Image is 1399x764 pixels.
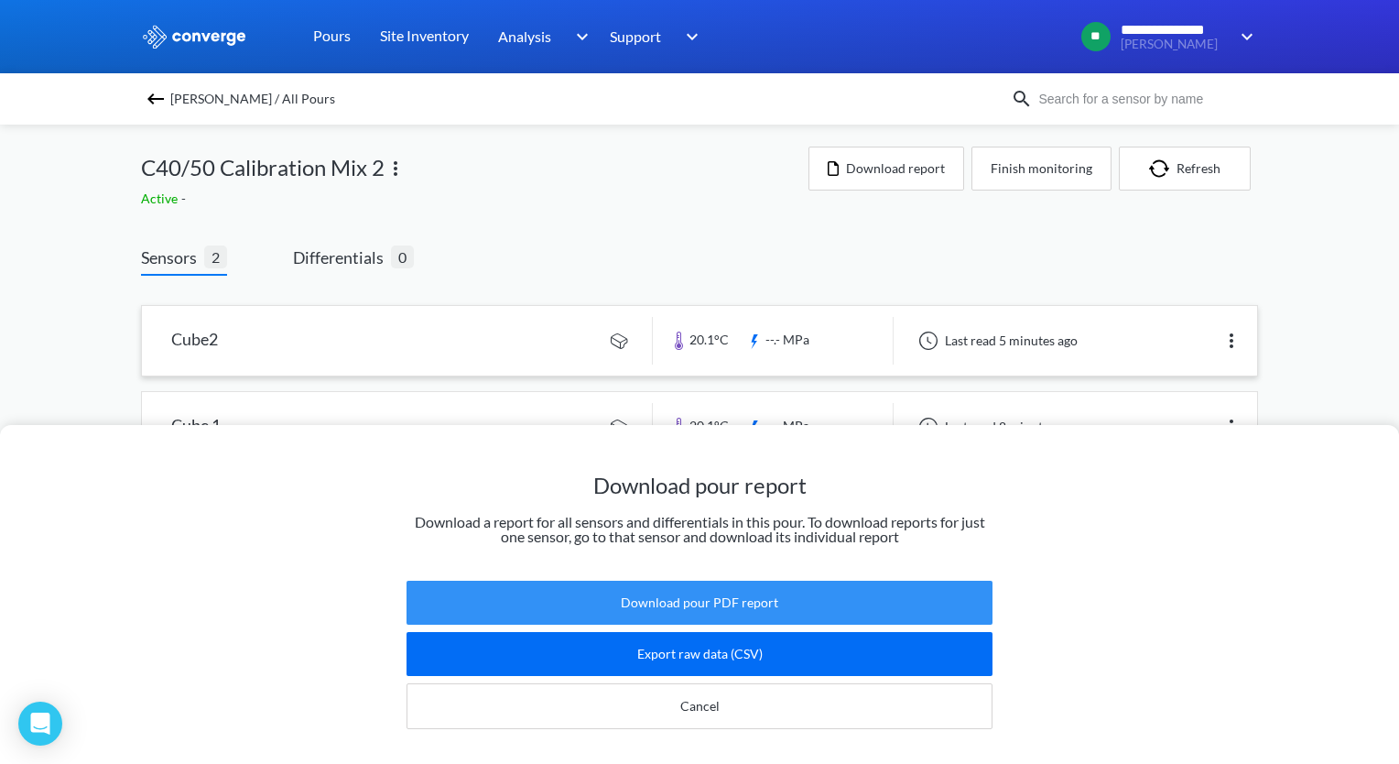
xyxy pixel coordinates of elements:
[610,25,661,48] span: Support
[170,86,335,112] span: [PERSON_NAME] / All Pours
[1121,38,1229,51] span: [PERSON_NAME]
[1033,89,1254,109] input: Search for a sensor by name
[407,471,992,500] h1: Download pour report
[18,702,62,746] div: Open Intercom Messenger
[674,26,703,48] img: downArrow.svg
[498,25,551,48] span: Analysis
[564,26,593,48] img: downArrow.svg
[407,581,992,625] button: Download pour PDF report
[407,632,992,676] button: Export raw data (CSV)
[141,25,247,49] img: logo_ewhite.svg
[407,683,992,729] button: Cancel
[1229,26,1258,48] img: downArrow.svg
[145,88,167,110] img: backspace.svg
[407,515,992,544] p: Download a report for all sensors and differentials in this pour. To download reports for just on...
[1011,88,1033,110] img: icon-search.svg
